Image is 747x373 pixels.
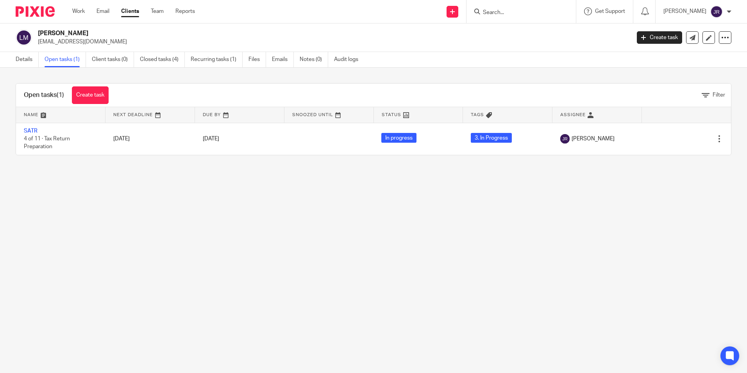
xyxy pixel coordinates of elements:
[24,91,64,99] h1: Open tasks
[595,9,625,14] span: Get Support
[24,128,38,134] a: SATR
[334,52,364,67] a: Audit logs
[300,52,328,67] a: Notes (0)
[663,7,706,15] p: [PERSON_NAME]
[191,52,243,67] a: Recurring tasks (1)
[38,29,508,38] h2: [PERSON_NAME]
[24,136,70,150] span: 4 of 11 · Tax Return Preparation
[713,92,725,98] span: Filter
[203,136,219,142] span: [DATE]
[105,123,195,155] td: [DATE]
[248,52,266,67] a: Files
[72,86,109,104] a: Create task
[471,113,484,117] span: Tags
[16,52,39,67] a: Details
[572,135,615,143] span: [PERSON_NAME]
[140,52,185,67] a: Closed tasks (4)
[151,7,164,15] a: Team
[471,133,512,143] span: 3. In Progress
[97,7,109,15] a: Email
[16,29,32,46] img: svg%3E
[382,113,401,117] span: Status
[175,7,195,15] a: Reports
[45,52,86,67] a: Open tasks (1)
[710,5,723,18] img: svg%3E
[16,6,55,17] img: Pixie
[57,92,64,98] span: (1)
[72,7,85,15] a: Work
[637,31,682,44] a: Create task
[38,38,625,46] p: [EMAIL_ADDRESS][DOMAIN_NAME]
[381,133,416,143] span: In progress
[292,113,333,117] span: Snoozed Until
[482,9,552,16] input: Search
[92,52,134,67] a: Client tasks (0)
[560,134,570,143] img: svg%3E
[121,7,139,15] a: Clients
[272,52,294,67] a: Emails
